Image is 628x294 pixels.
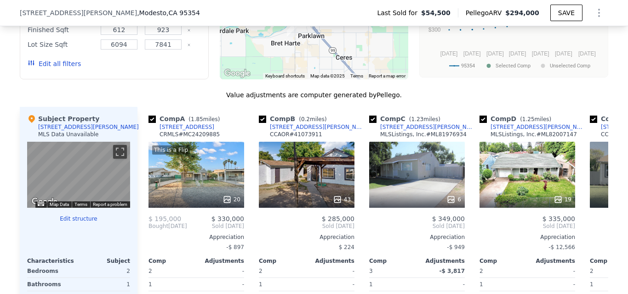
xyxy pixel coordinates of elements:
[419,278,465,291] div: -
[28,38,95,51] div: Lot Size Sqft
[222,67,252,79] img: Google
[198,278,244,291] div: -
[480,123,586,131] a: [STREET_ADDRESS][PERSON_NAME]
[29,196,60,208] a: Open this area in Google Maps (opens a new window)
[137,8,200,17] span: , Modesto
[550,63,590,69] text: Unselected Comp
[480,222,575,230] span: Sold [DATE]
[185,116,223,122] span: ( miles)
[369,222,465,230] span: Sold [DATE]
[369,123,476,131] a: [STREET_ADDRESS][PERSON_NAME]
[461,63,475,69] text: 95354
[405,116,444,122] span: ( miles)
[590,268,594,274] span: 2
[529,265,575,277] div: -
[432,215,465,222] span: $ 349,000
[417,257,465,265] div: Adjustments
[28,59,81,68] button: Edit all filters
[152,145,190,155] div: This is a Flip
[187,28,191,32] button: Clear
[259,114,331,123] div: Comp B
[440,50,458,57] text: [DATE]
[301,116,310,122] span: 0.2
[148,114,223,123] div: Comp A
[50,201,69,208] button: Map Data
[446,195,461,204] div: 6
[38,131,99,138] div: MLS Data Unavailable
[196,257,244,265] div: Adjustments
[322,215,354,222] span: $ 285,000
[148,257,196,265] div: Comp
[148,278,194,291] div: 1
[211,215,244,222] span: $ 330,000
[80,265,130,277] div: 2
[198,265,244,277] div: -
[259,222,354,230] span: Sold [DATE]
[27,278,77,291] div: Bathrooms
[590,4,608,22] button: Show Options
[380,131,467,138] div: MLSListings, Inc. # ML81976934
[527,257,575,265] div: Adjustments
[29,196,60,208] img: Google
[27,142,130,208] div: Map
[79,257,130,265] div: Subject
[148,222,168,230] span: Bought
[440,268,465,274] span: -$ 3,817
[259,123,365,131] a: [STREET_ADDRESS][PERSON_NAME]
[529,278,575,291] div: -
[421,8,451,17] span: $54,500
[113,145,127,159] button: Toggle fullscreen view
[480,233,575,241] div: Appreciation
[148,268,152,274] span: 2
[259,268,263,274] span: 2
[191,116,203,122] span: 1.85
[509,50,526,57] text: [DATE]
[74,202,87,207] a: Terms (opens in new tab)
[226,244,244,250] span: -$ 897
[486,50,504,57] text: [DATE]
[223,195,240,204] div: 20
[259,233,354,241] div: Appreciation
[555,50,572,57] text: [DATE]
[308,265,354,277] div: -
[38,202,44,206] button: Keyboard shortcuts
[496,63,531,69] text: Selected Comp
[308,278,354,291] div: -
[377,8,421,17] span: Last Sold for
[27,142,130,208] div: Street View
[38,123,139,131] div: [STREET_ADDRESS][PERSON_NAME]
[491,131,577,138] div: MLSListings, Inc. # ML82007147
[259,257,307,265] div: Comp
[93,202,127,207] a: Report a problem
[222,67,252,79] a: Open this area in Google Maps (opens a new window)
[148,123,214,131] a: [STREET_ADDRESS]
[333,195,351,204] div: 43
[411,116,423,122] span: 1.23
[578,50,596,57] text: [DATE]
[463,50,481,57] text: [DATE]
[187,222,244,230] span: Sold [DATE]
[160,123,214,131] div: [STREET_ADDRESS]
[542,215,575,222] span: $ 335,000
[516,116,555,122] span: ( miles)
[369,268,373,274] span: 3
[466,8,506,17] span: Pellego ARV
[148,233,244,241] div: Appreciation
[28,23,95,36] div: Finished Sqft
[295,116,330,122] span: ( miles)
[532,50,549,57] text: [DATE]
[548,244,575,250] span: -$ 12,566
[339,244,354,250] span: $ 224
[27,257,79,265] div: Characteristics
[20,8,137,17] span: [STREET_ADDRESS][PERSON_NAME]
[369,233,465,241] div: Appreciation
[480,278,525,291] div: 1
[480,257,527,265] div: Comp
[554,195,571,204] div: 19
[166,9,200,17] span: , CA 95354
[148,215,181,222] span: $ 195,000
[310,73,345,78] span: Map data ©2025
[27,215,130,222] button: Edit structure
[550,5,582,21] button: SAVE
[480,268,483,274] span: 2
